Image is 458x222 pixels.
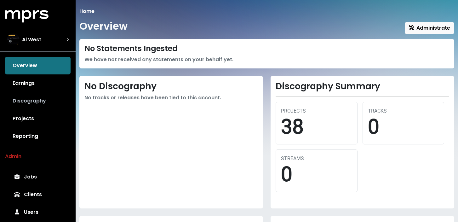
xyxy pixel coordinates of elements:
a: Earnings [5,74,71,92]
div: 0 [281,162,352,187]
div: STREAMS [281,155,352,162]
a: Reporting [5,127,71,145]
span: Administrate [409,24,450,32]
li: Home [79,8,94,15]
a: Projects [5,110,71,127]
div: 0 [368,115,439,139]
h2: Discography Summary [276,81,449,92]
nav: breadcrumb [79,8,454,15]
button: Administrate [405,22,454,34]
a: Clients [5,186,71,203]
img: The selected account / producer [7,33,20,46]
div: No tracks or releases have been tied to this account. [84,94,258,102]
div: We have not received any statements on your behalf yet. [84,56,449,63]
h1: Overview [79,20,128,32]
div: No Statements Ingested [84,44,449,53]
div: PROJECTS [281,107,352,115]
a: mprs logo [5,12,49,20]
a: Users [5,203,71,221]
a: Jobs [5,168,71,186]
a: Discography [5,92,71,110]
div: TRACKS [368,107,439,115]
span: Al West [22,36,41,44]
h2: No Discography [84,81,258,92]
div: 38 [281,115,352,139]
